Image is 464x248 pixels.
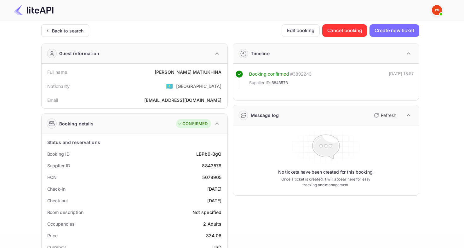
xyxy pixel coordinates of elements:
div: Guest information [59,50,100,57]
img: LiteAPI Logo [14,5,54,15]
p: Once a ticket is created, it will appear here for easy tracking and management. [276,176,376,188]
div: [DATE] [207,186,222,192]
div: CONFIRMED [178,121,208,127]
p: No tickets have been created for this booking. [278,169,374,175]
div: Check out [47,197,68,204]
span: 8843578 [272,80,288,86]
span: United States [166,80,173,92]
div: [DATE] [207,197,222,204]
div: [DATE] 18:57 [389,71,414,89]
div: 8843578 [202,162,221,169]
button: Create new ticket [369,24,419,37]
div: 2 Adults [203,221,221,227]
div: HCN [47,174,57,181]
div: Booking confirmed [249,71,289,78]
div: Status and reservations [47,139,100,146]
div: Timeline [251,50,270,57]
div: Check-in [47,186,66,192]
span: Supplier ID: [249,80,271,86]
div: Room description [47,209,83,216]
div: Message log [251,112,279,118]
button: Refresh [370,110,399,120]
div: Back to search [52,27,84,34]
div: Occupancies [47,221,75,227]
div: 5079905 [202,174,221,181]
div: Email [47,97,58,103]
button: Edit booking [282,24,320,37]
div: Booking details [59,120,94,127]
div: Booking ID [47,151,70,157]
div: Supplier ID [47,162,70,169]
div: 334.06 [206,232,222,239]
div: LBPb0-BgQ [196,151,221,157]
div: [GEOGRAPHIC_DATA] [176,83,222,89]
div: Full name [47,69,67,75]
div: Price [47,232,58,239]
div: Not specified [192,209,222,216]
button: Cancel booking [322,24,367,37]
img: Yandex Support [432,5,442,15]
div: [EMAIL_ADDRESS][DOMAIN_NAME] [144,97,221,103]
div: [PERSON_NAME] MATIUKHINA [155,69,222,75]
div: Nationality [47,83,70,89]
div: # 3892243 [290,71,312,78]
p: Refresh [381,112,396,118]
